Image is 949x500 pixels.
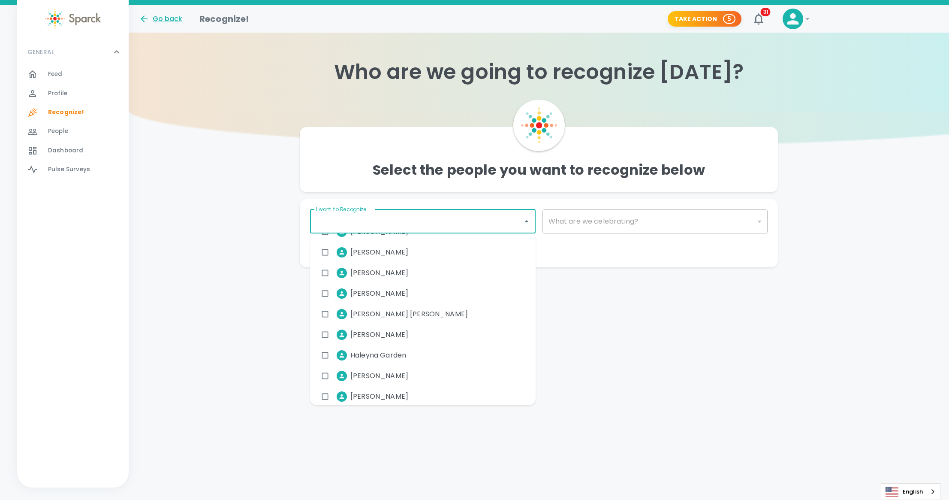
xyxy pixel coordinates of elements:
[48,165,90,174] span: Pulse Surveys
[139,14,182,24] button: Go back
[17,39,129,65] div: GENERAL
[199,12,249,26] h1: Recognize!
[17,65,129,182] div: GENERAL
[48,89,67,98] span: Profile
[350,371,408,381] span: [PERSON_NAME]
[48,127,68,136] span: People
[48,108,84,117] span: Recognize!
[761,8,771,16] span: 31
[668,11,741,27] button: Take Action 5
[881,483,940,500] div: Language
[27,48,54,56] p: GENERAL
[129,60,949,84] h1: Who are we going to recognize [DATE]?
[350,288,408,299] span: [PERSON_NAME]
[17,160,129,179] a: Pulse Surveys
[521,107,557,143] img: Sparck Logo
[350,391,408,402] span: [PERSON_NAME]
[45,9,101,29] img: Sparck logo
[48,70,63,79] span: Feed
[521,215,533,227] button: Close
[316,206,370,213] label: I want to Recognize...
[350,268,408,278] span: [PERSON_NAME]
[17,103,129,122] a: Recognize!
[881,484,940,500] a: English
[17,65,129,84] a: Feed
[17,9,129,29] a: Sparck logo
[17,141,129,160] a: Dashboard
[48,146,83,155] span: Dashboard
[350,247,408,258] span: [PERSON_NAME]
[727,15,731,23] p: 5
[17,84,129,103] a: Profile
[350,350,406,361] span: Haleyna Garden
[350,330,408,340] span: [PERSON_NAME]
[748,9,769,29] button: 31
[373,161,705,179] h4: Select the people you want to recognize below
[881,483,940,500] aside: Language selected: English
[17,122,129,141] a: People
[350,309,468,319] span: [PERSON_NAME] [PERSON_NAME]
